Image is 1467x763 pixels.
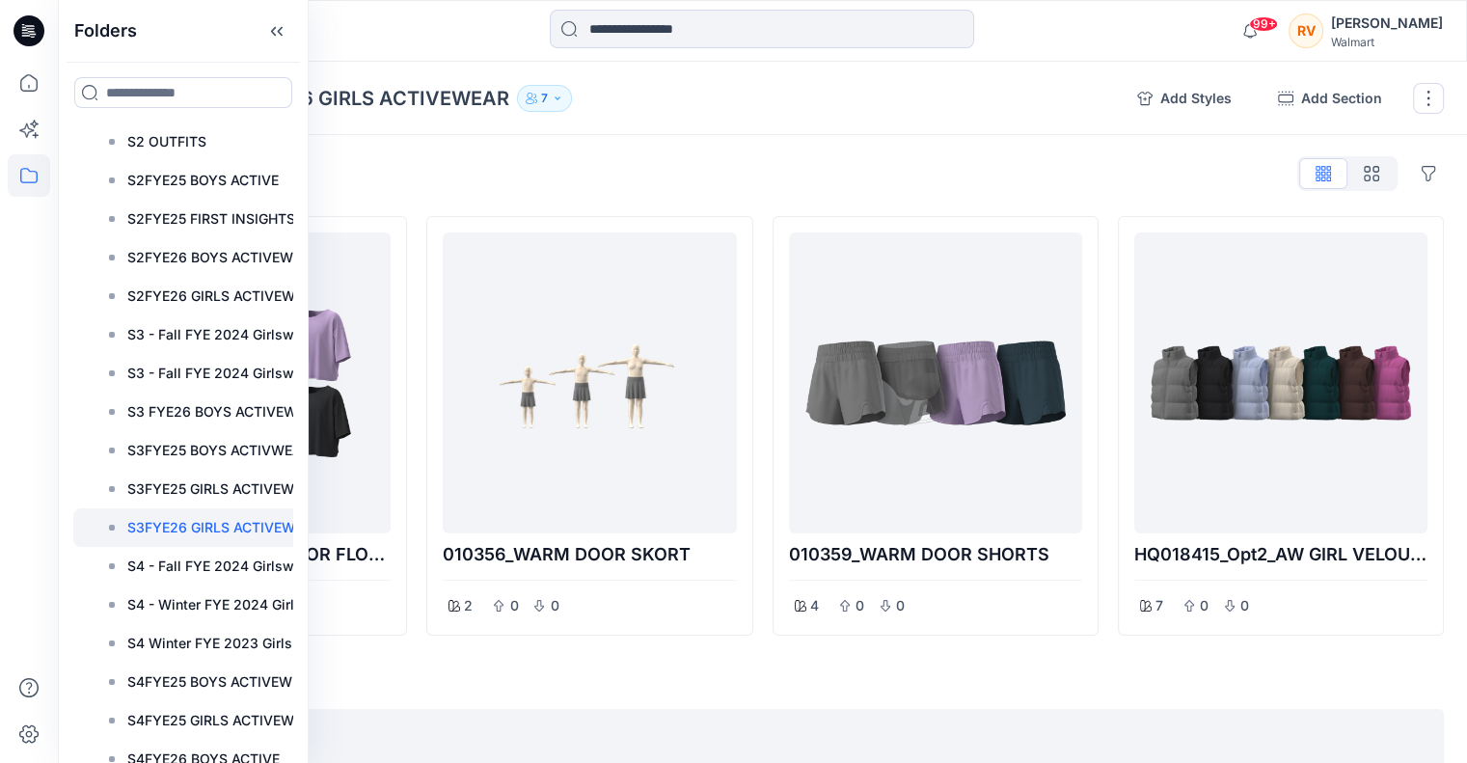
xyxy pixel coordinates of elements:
[1134,541,1427,568] p: HQ018415_Opt2_AW GIRL VELOUR CORD VEST
[1331,35,1443,49] div: Walmart
[127,285,321,308] p: S2FYE26 GIRLS ACTIVEWEAR
[228,85,509,112] p: S3FYE26 GIRLS ACTIVEWEAR
[855,594,866,617] p: 0
[127,555,332,578] p: S4 - Fall FYE 2024 Girlswear - Girls' Active
[127,207,332,231] p: S2FYE25 FIRST INSIGHTS D33 BOARD
[1289,14,1323,48] div: RV
[127,323,332,346] p: S3 - Fall FYE 2024 Girlswear - Girls' Active
[127,246,319,269] p: S2FYE26 BOYS ACTIVEWEAR
[789,541,1082,568] p: 010359_WARM DOOR SHORTS
[1331,12,1443,35] div: [PERSON_NAME]
[127,477,320,501] p: S3FYE25 GIRLS ACTIVEWEAR
[127,169,279,192] p: S2FYE25 BOYS ACTIVE
[1413,158,1444,189] button: Options
[127,593,332,616] p: S4 - Winter FYE 2024 Girlswear - Girls' Bottoms
[1199,594,1210,617] p: 0
[1249,16,1278,32] span: 99+
[127,670,318,694] p: S4FYE25 BOYS ACTIVEWEAR
[810,594,819,617] p: 4
[1155,594,1163,617] p: 7
[1239,594,1251,617] p: 0
[127,400,323,423] p: S3 FYE26 BOYS ACTIVEWEAR
[443,541,736,568] p: 010356_WARM DOOR SKORT
[127,439,311,462] p: S3FYE25 BOYS ACTIVWEAR
[127,709,320,732] p: S4FYE25 GIRLS ACTIVEWEAR
[464,594,473,617] p: 2
[426,216,752,636] div: 010356_WARM DOOR SKORT200
[549,594,560,617] p: 0
[541,88,548,109] p: 7
[773,216,1099,636] div: 010359_WARM DOOR SHORTS400
[127,516,321,539] p: S3FYE26 GIRLS ACTIVEWEAR
[127,130,206,153] p: S2 OUTFITS
[127,362,332,385] p: S3 - Fall FYE 2024 Girlswear - Girls' Bottoms
[517,85,572,112] button: 7
[127,632,332,655] p: S4 Winter FYE 2023 Girls- Girl's Outfits
[508,594,520,617] p: 0
[1263,83,1398,114] button: Add Section
[1122,83,1247,114] button: Add Styles
[895,594,907,617] p: 0
[1118,216,1444,636] div: HQ018415_Opt2_AW GIRL VELOUR CORD VEST700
